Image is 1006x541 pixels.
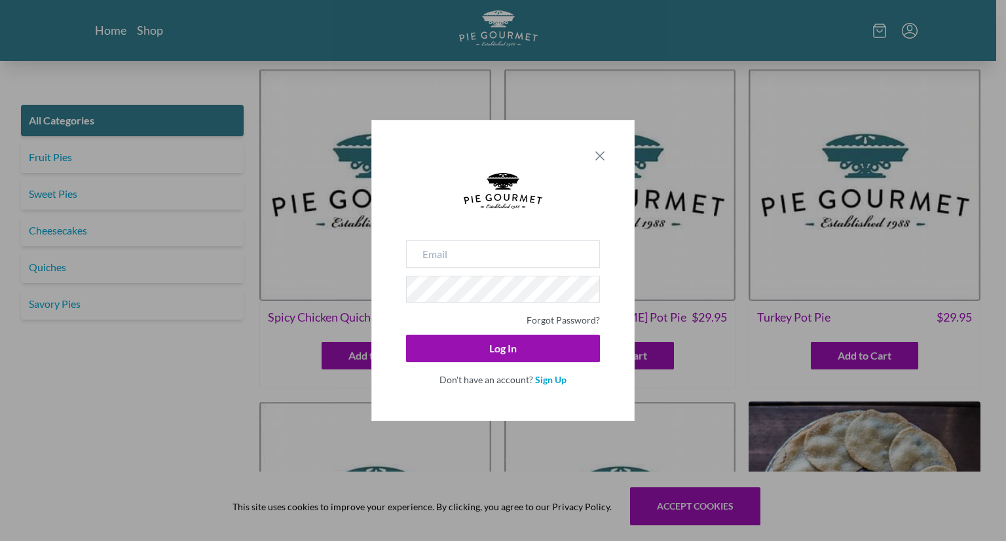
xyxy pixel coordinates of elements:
[439,374,533,385] span: Don't have an account?
[406,240,600,268] input: Email
[527,314,600,326] a: Forgot Password?
[406,335,600,362] button: Log In
[592,148,608,164] button: Close panel
[535,374,567,385] a: Sign Up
